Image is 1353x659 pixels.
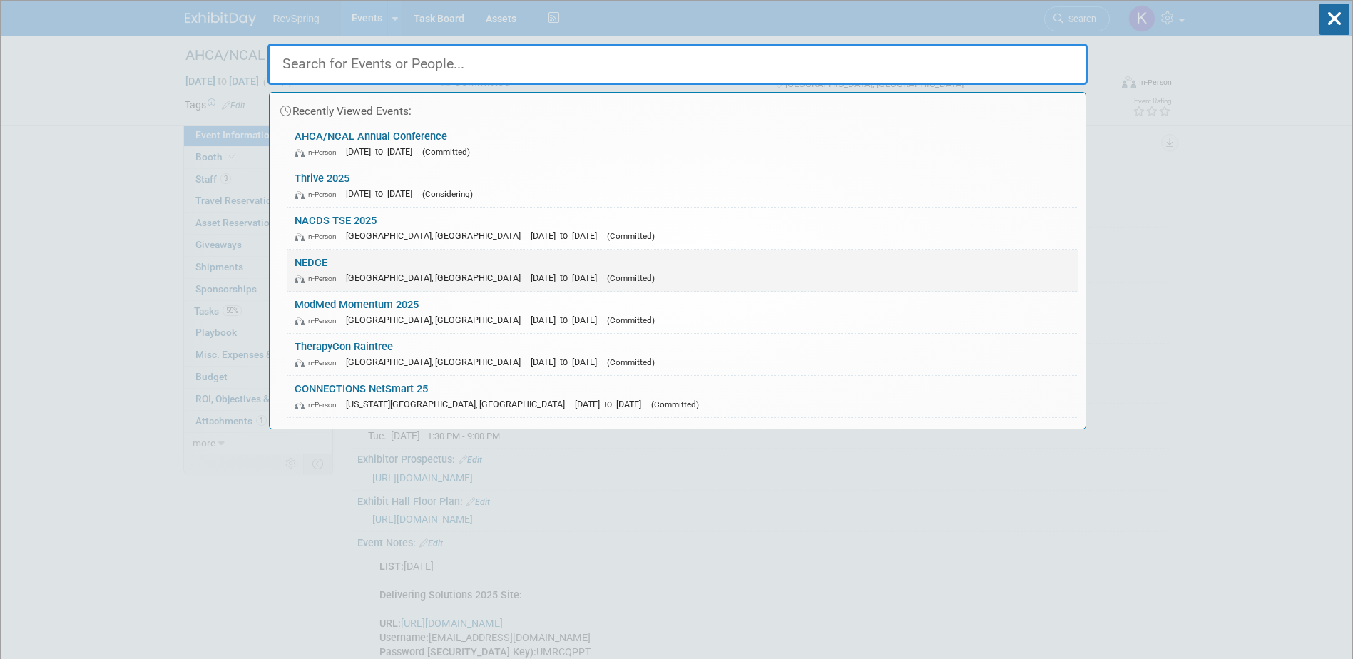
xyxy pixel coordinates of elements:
[287,292,1078,333] a: ModMed Momentum 2025 In-Person [GEOGRAPHIC_DATA], [GEOGRAPHIC_DATA] [DATE] to [DATE] (Committed)
[287,334,1078,375] a: TherapyCon Raintree In-Person [GEOGRAPHIC_DATA], [GEOGRAPHIC_DATA] [DATE] to [DATE] (Committed)
[287,208,1078,249] a: NACDS TSE 2025 In-Person [GEOGRAPHIC_DATA], [GEOGRAPHIC_DATA] [DATE] to [DATE] (Committed)
[422,189,473,199] span: (Considering)
[267,44,1088,85] input: Search for Events or People...
[346,230,528,241] span: [GEOGRAPHIC_DATA], [GEOGRAPHIC_DATA]
[607,231,655,241] span: (Committed)
[531,230,604,241] span: [DATE] to [DATE]
[295,148,343,157] span: In-Person
[295,358,343,367] span: In-Person
[287,123,1078,165] a: AHCA/NCAL Annual Conference In-Person [DATE] to [DATE] (Committed)
[295,316,343,325] span: In-Person
[346,272,528,283] span: [GEOGRAPHIC_DATA], [GEOGRAPHIC_DATA]
[346,188,419,199] span: [DATE] to [DATE]
[531,315,604,325] span: [DATE] to [DATE]
[346,146,419,157] span: [DATE] to [DATE]
[295,232,343,241] span: In-Person
[346,399,572,409] span: [US_STATE][GEOGRAPHIC_DATA], [GEOGRAPHIC_DATA]
[287,376,1078,417] a: CONNECTIONS NetSmart 25 In-Person [US_STATE][GEOGRAPHIC_DATA], [GEOGRAPHIC_DATA] [DATE] to [DATE]...
[607,273,655,283] span: (Committed)
[346,357,528,367] span: [GEOGRAPHIC_DATA], [GEOGRAPHIC_DATA]
[607,357,655,367] span: (Committed)
[287,250,1078,291] a: NEDCE In-Person [GEOGRAPHIC_DATA], [GEOGRAPHIC_DATA] [DATE] to [DATE] (Committed)
[346,315,528,325] span: [GEOGRAPHIC_DATA], [GEOGRAPHIC_DATA]
[531,272,604,283] span: [DATE] to [DATE]
[295,274,343,283] span: In-Person
[651,399,699,409] span: (Committed)
[295,400,343,409] span: In-Person
[422,147,470,157] span: (Committed)
[531,357,604,367] span: [DATE] to [DATE]
[575,399,648,409] span: [DATE] to [DATE]
[277,93,1078,123] div: Recently Viewed Events:
[295,190,343,199] span: In-Person
[607,315,655,325] span: (Committed)
[287,165,1078,207] a: Thrive 2025 In-Person [DATE] to [DATE] (Considering)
